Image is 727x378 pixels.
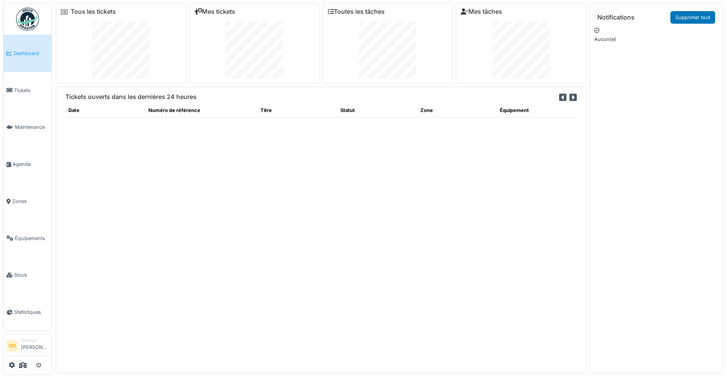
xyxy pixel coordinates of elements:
[65,93,197,101] h6: Tickets ouverts dans les dernières 24 heures
[3,220,52,257] a: Équipements
[497,104,577,117] th: Équipement
[14,271,49,279] span: Stock
[3,183,52,220] a: Zones
[3,257,52,294] a: Stock
[3,72,52,109] a: Tickets
[670,11,715,24] a: Supprimer tout
[328,8,385,15] a: Toutes les tâches
[594,36,718,43] p: Aucun(e)
[13,161,49,168] span: Agenda
[3,294,52,331] a: Statistiques
[21,337,49,354] li: [PERSON_NAME]
[145,104,258,117] th: Numéro de référence
[15,123,49,131] span: Maintenance
[337,104,417,117] th: Statut
[7,340,18,352] li: SM
[417,104,497,117] th: Zone
[71,8,116,15] a: Tous les tickets
[16,8,39,31] img: Badge_color-CXgf-gQk.svg
[14,87,49,94] span: Tickets
[7,337,49,356] a: SM Manager[PERSON_NAME]
[3,109,52,146] a: Maintenance
[461,8,502,15] a: Mes tâches
[14,308,49,316] span: Statistiques
[257,104,337,117] th: Titre
[12,198,49,205] span: Zones
[21,337,49,343] div: Manager
[597,14,634,21] h6: Notifications
[194,8,235,15] a: Mes tickets
[3,146,52,183] a: Agenda
[15,235,49,242] span: Équipements
[65,104,145,117] th: Date
[13,50,49,57] span: Dashboard
[3,35,52,72] a: Dashboard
